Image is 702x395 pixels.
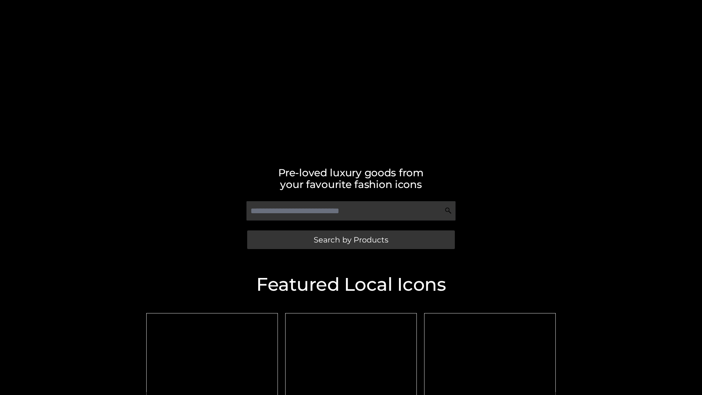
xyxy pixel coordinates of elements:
[143,167,559,190] h2: Pre-loved luxury goods from your favourite fashion icons
[143,275,559,294] h2: Featured Local Icons​
[445,207,452,214] img: Search Icon
[314,236,388,244] span: Search by Products
[247,230,455,249] a: Search by Products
